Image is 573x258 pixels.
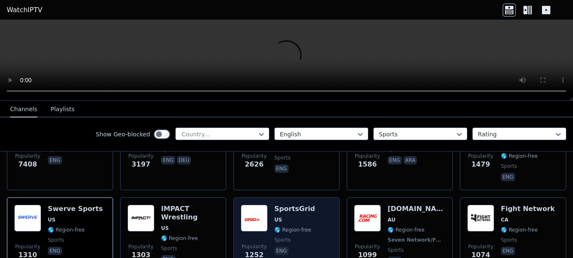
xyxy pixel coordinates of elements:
p: ara [404,156,417,164]
a: WatchIPTV [7,5,42,15]
img: Racing.com [354,205,381,232]
span: Popularity [15,153,40,159]
span: sports [501,163,517,169]
p: eng [274,164,289,173]
span: Popularity [128,153,154,159]
span: 3197 [132,159,151,169]
span: 🌎 Region-free [274,227,311,233]
span: 🌎 Region-free [501,153,538,159]
span: 1586 [358,159,377,169]
span: 🌎 Region-free [48,227,85,233]
span: US [274,216,282,223]
p: eng [388,156,402,164]
span: Popularity [355,153,380,159]
h6: Fight Network [501,205,555,213]
span: sports [274,237,290,243]
h6: [DOMAIN_NAME] [388,205,445,213]
p: deu [177,156,191,164]
span: Popularity [128,243,154,250]
h6: Swerve Sports [48,205,103,213]
img: Swerve Sports [14,205,41,232]
span: Popularity [15,243,40,250]
span: sports [388,247,404,253]
span: Popularity [468,153,493,159]
span: Popularity [468,243,493,250]
img: IMPACT Wrestling [128,205,154,232]
span: sports [161,245,177,252]
label: Show Geo-blocked [96,130,150,138]
span: 🌎 Region-free [161,235,198,242]
span: 🌎 Region-free [501,227,538,233]
span: 🌎 Region-free [388,227,425,233]
span: Popularity [242,153,267,159]
span: US [48,216,55,223]
span: sports [48,237,64,243]
button: Channels [10,102,37,117]
p: eng [501,247,515,255]
img: Fight Network [467,205,494,232]
p: eng [48,156,62,164]
button: Playlists [51,102,75,117]
span: Seven Network/Foxtel [388,237,444,243]
p: eng [274,247,289,255]
span: 2626 [245,159,264,169]
span: Popularity [355,243,380,250]
p: eng [501,173,515,181]
span: 7408 [18,159,37,169]
span: sports [274,154,290,161]
span: AU [388,216,396,223]
h6: IMPACT Wrestling [161,205,219,222]
span: Popularity [242,243,267,250]
p: eng [161,156,175,164]
h6: SportsGrid [274,205,315,213]
span: CA [501,216,508,223]
img: SportsGrid [241,205,268,232]
span: US [161,225,169,232]
span: sports [501,237,517,243]
p: eng [48,247,62,255]
span: 1479 [471,159,490,169]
